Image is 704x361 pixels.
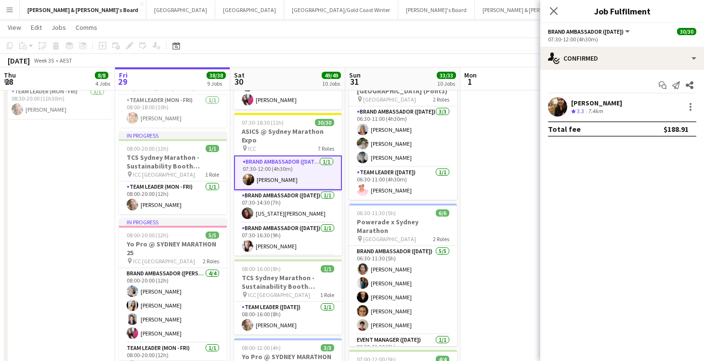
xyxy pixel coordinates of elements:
h3: Yo Pro @ SYDNEY MARATHON 25 [119,240,227,257]
a: Comms [72,21,101,34]
h3: TCS Sydney Marathon - Sustainability Booth Support [119,153,227,170]
app-card-role: Brand Ambassador ([DATE])1/107:30-12:00 (4h30m)[PERSON_NAME] [234,155,342,190]
span: Edit [31,23,42,32]
div: 4 Jobs [95,80,110,87]
h3: Job Fulfilment [540,5,704,17]
h3: Powerade x Sydney Marathon [349,218,457,235]
div: 07:30-12:00 (4h30m) [548,36,696,43]
span: Brand Ambassador (Saturday) [548,28,624,35]
span: 33/33 [437,72,456,79]
div: Confirmed [540,47,704,70]
span: 31 [348,76,361,87]
div: 7.4km [586,107,605,116]
div: 9 Jobs [207,80,225,87]
div: [PERSON_NAME] [571,99,622,107]
h3: ASICS @ Sydney Marathon Expo [234,127,342,144]
div: 10 Jobs [322,80,340,87]
app-card-role: Brand Ambassador ([DATE])1/107:30-14:30 (7h)[US_STATE][PERSON_NAME] [234,190,342,223]
app-card-role: Brand Ambassador ([DATE])1/107:30-16:30 (9h)[PERSON_NAME] [234,223,342,256]
span: 30/30 [315,119,334,126]
app-card-role: Brand Ambassador ([DATE])3/306:30-11:00 (4h30m)[PERSON_NAME][PERSON_NAME][PERSON_NAME] [349,106,457,167]
span: [GEOGRAPHIC_DATA] [363,96,416,103]
div: In progress [119,131,227,139]
a: Edit [27,21,46,34]
span: Fri [119,71,128,79]
app-card-role: Team Leader (Mon - Fri)1/108:00-20:00 (12h)[PERSON_NAME] [119,181,227,214]
span: View [8,23,21,32]
span: 30 [233,76,245,87]
span: 30/30 [677,28,696,35]
button: [PERSON_NAME] & [PERSON_NAME]'s Board [475,0,598,19]
div: In progress [119,218,227,226]
span: ICC [GEOGRAPHIC_DATA] [133,258,195,265]
button: [GEOGRAPHIC_DATA]/Gold Coast Winter [284,0,398,19]
div: Total fee [548,124,581,134]
app-card-role: Brand Ambassador ([PERSON_NAME])4/408:00-20:00 (12h)[PERSON_NAME][PERSON_NAME][PERSON_NAME][PERSO... [119,268,227,343]
span: 06:30-11:30 (5h) [357,209,396,217]
span: ICC [248,145,256,152]
span: 1/1 [321,265,334,272]
button: [GEOGRAPHIC_DATA] [215,0,284,19]
app-job-card: 06:30-11:30 (5h)6/6Powerade x Sydney Marathon [GEOGRAPHIC_DATA]2 RolesBrand Ambassador ([DATE])5/... [349,204,457,346]
span: 1 [463,76,477,87]
button: [PERSON_NAME]'s Board [398,0,475,19]
span: 3/3 [321,344,334,351]
app-job-card: 08:00-16:00 (8h)1/1TCS Sydney Marathon - Sustainability Booth Support ICC [GEOGRAPHIC_DATA]1 Role... [234,259,342,335]
span: 28 [2,76,16,87]
span: Week 35 [32,57,56,64]
app-job-card: 06:30-11:00 (4h30m)4/4Powerade at [GEOGRAPHIC_DATA] (Pont3) [GEOGRAPHIC_DATA]2 RolesBrand Ambassa... [349,64,457,200]
app-job-card: In progress08:00-20:00 (12h)5/5Yo Pro @ SYDNEY MARATHON 25 ICC [GEOGRAPHIC_DATA]2 RolesBrand Amba... [119,218,227,361]
div: $188.91 [664,124,689,134]
span: 3.3 [577,107,584,115]
span: 38/38 [207,72,226,79]
span: 8/8 [95,72,108,79]
span: 5/5 [206,232,219,239]
span: 7 Roles [318,145,334,152]
div: [DATE] [8,56,30,65]
h3: TCS Sydney Marathon - Sustainability Booth Support [234,273,342,291]
span: 07:30-18:30 (11h) [242,119,284,126]
app-job-card: 07:30-18:30 (11h)30/30ASICS @ Sydney Marathon Expo ICC7 RolesBrand Ambassador ([DATE])1/107:30-12... [234,113,342,256]
span: ICC [GEOGRAPHIC_DATA] [248,291,310,298]
span: 08:00-16:00 (8h) [242,265,281,272]
span: 6/6 [436,209,449,217]
span: Comms [76,23,97,32]
button: [PERSON_NAME] & [PERSON_NAME]'s Board [20,0,146,19]
span: Sat [234,71,245,79]
button: [GEOGRAPHIC_DATA] [146,0,215,19]
app-card-role: Team Leader ([DATE])1/106:30-11:00 (4h30m)[PERSON_NAME] [349,167,457,200]
span: Thu [4,71,16,79]
app-job-card: In progress08:00-20:00 (12h)1/1TCS Sydney Marathon - Sustainability Booth Support ICC [GEOGRAPHIC... [119,131,227,214]
span: 49/49 [322,72,341,79]
span: 2 Roles [433,96,449,103]
span: Mon [464,71,477,79]
span: ICC [GEOGRAPHIC_DATA] [133,171,195,178]
app-card-role: Team Leader (Mon - Fri)1/108:30-20:00 (11h30m)[PERSON_NAME] [4,86,112,119]
app-card-role: Brand Ambassador ([DATE])5/506:30-11:30 (5h)[PERSON_NAME][PERSON_NAME][PERSON_NAME][PERSON_NAME][... [349,246,457,335]
div: 10 Jobs [437,80,456,87]
span: 1/1 [206,145,219,152]
app-card-role: Team Leader ([DATE])1/108:00-16:00 (8h)[PERSON_NAME] [234,302,342,335]
span: 08:00-20:00 (12h) [127,232,169,239]
span: 2 Roles [433,235,449,243]
span: Jobs [52,23,66,32]
a: Jobs [48,21,70,34]
span: 1 Role [320,291,334,298]
span: 29 [117,76,128,87]
app-card-role: Team Leader (Mon - Fri)1/108:00-18:00 (10h)[PERSON_NAME] [119,95,227,128]
a: View [4,21,25,34]
span: 08:00-12:00 (4h) [242,344,281,351]
span: [GEOGRAPHIC_DATA] [363,235,416,243]
span: 2 Roles [203,258,219,265]
span: Sun [349,71,361,79]
div: AEST [60,57,72,64]
span: 08:00-20:00 (12h) [127,145,169,152]
button: Brand Ambassador ([DATE]) [548,28,631,35]
span: 1 Role [205,171,219,178]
